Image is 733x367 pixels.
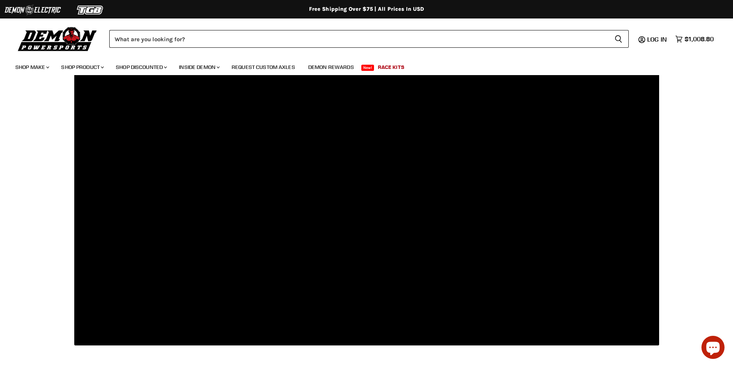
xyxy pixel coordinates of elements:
[4,3,62,17] img: Demon Electric Logo 2
[699,336,727,361] inbox-online-store-chat: Shopify online store chat
[647,35,667,43] span: Log in
[59,6,675,13] div: Free Shipping Over $75 | All Prices In USD
[109,30,608,48] input: Search
[10,56,712,75] ul: Main menu
[671,34,718,45] a: $1,008.80
[74,16,659,345] iframe: 🔥 Ride Like a Demon – The Ultimate Off-Road Anthem! ⚡🎶 Demon Powersports Official Music Video
[372,59,410,75] a: Race Kits
[302,59,360,75] a: Demon Rewards
[608,30,629,48] button: Search
[644,36,671,43] a: Log in
[10,59,54,75] a: Shop Make
[226,59,301,75] a: Request Custom Axles
[361,65,374,71] span: New!
[55,59,109,75] a: Shop Product
[110,59,172,75] a: Shop Discounted
[685,35,714,43] span: $1,008.80
[109,30,629,48] form: Product
[173,59,224,75] a: Inside Demon
[15,25,100,52] img: Demon Powersports
[62,3,119,17] img: TGB Logo 2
